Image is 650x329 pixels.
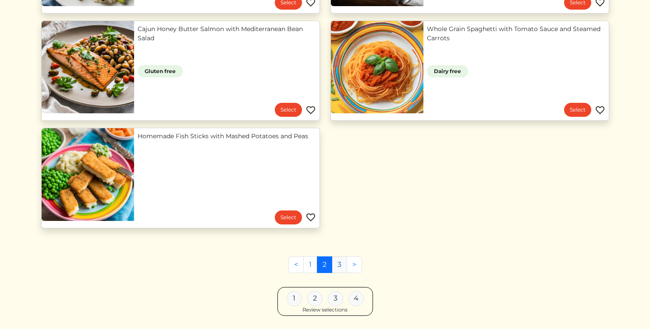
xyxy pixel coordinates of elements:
img: Favorite menu item [595,105,605,115]
a: Select [275,210,302,224]
a: Homemade Fish Sticks with Mashed Potatoes and Peas [138,132,316,141]
div: 3 [328,291,343,306]
nav: Pages [288,256,362,280]
div: 1 [287,291,302,306]
a: 1 2 3 4 Review selections [277,287,373,316]
a: 2 [317,256,332,273]
a: Select [275,103,302,117]
div: Review selections [302,306,348,314]
img: Favorite menu item [305,212,316,223]
a: Previous [288,256,304,273]
div: 4 [348,291,364,306]
a: 3 [332,256,347,273]
a: Whole Grain Spaghetti with Tomato Sauce and Steamed Carrots [427,24,605,43]
img: Favorite menu item [305,105,316,115]
a: Cajun Honey Butter Salmon with Mediterranean Bean Salad [138,24,316,43]
div: 2 [307,291,323,306]
a: 1 [303,256,317,273]
a: Select [564,103,591,117]
a: Next [347,256,362,273]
